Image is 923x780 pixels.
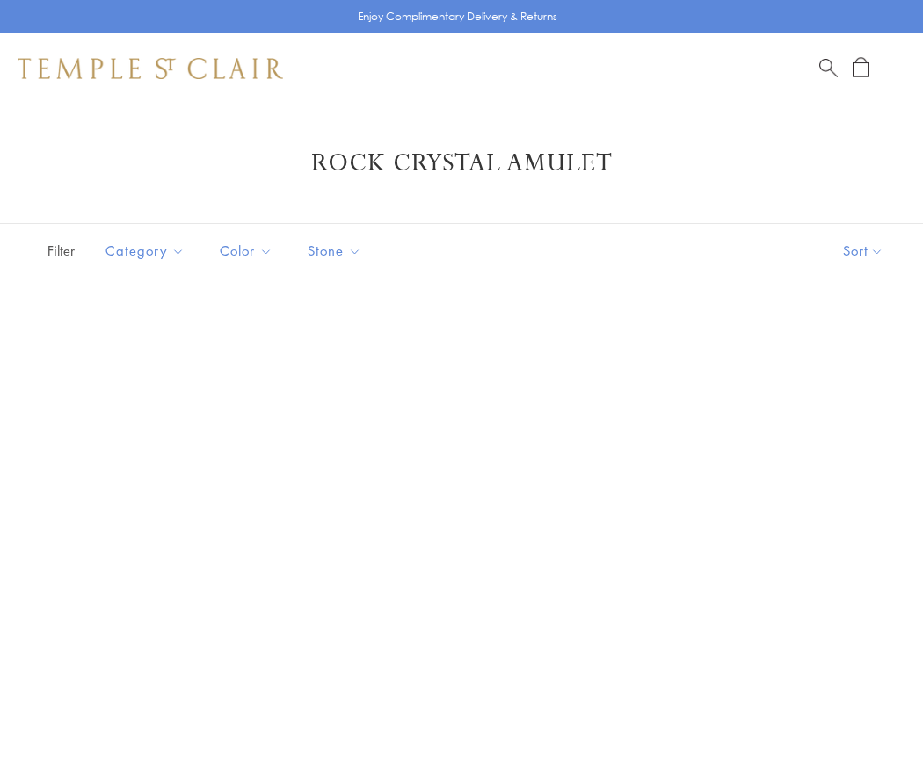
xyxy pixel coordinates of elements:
[97,240,198,262] span: Category
[44,148,879,179] h1: Rock Crystal Amulet
[853,57,869,79] a: Open Shopping Bag
[294,231,374,271] button: Stone
[18,58,283,79] img: Temple St. Clair
[92,231,198,271] button: Category
[803,224,923,278] button: Show sort by
[819,57,838,79] a: Search
[358,8,557,25] p: Enjoy Complimentary Delivery & Returns
[299,240,374,262] span: Stone
[207,231,286,271] button: Color
[211,240,286,262] span: Color
[884,58,905,79] button: Open navigation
